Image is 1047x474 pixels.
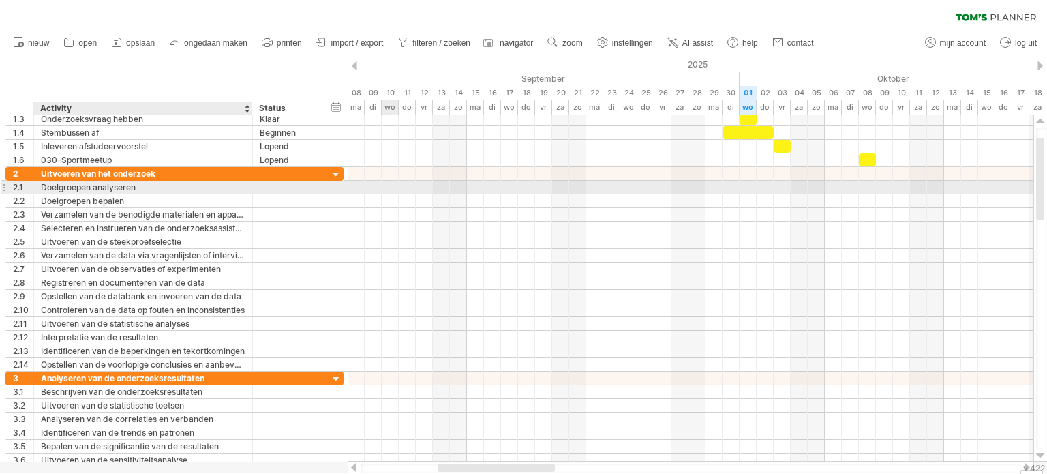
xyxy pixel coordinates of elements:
div: v 422 [1023,463,1045,473]
div: dinsdag, 7 Oktober 2025 [842,86,859,100]
div: Lopend [260,140,315,153]
a: AI assist [664,34,717,52]
div: vrijdag, 12 September 2025 [416,86,433,100]
div: woensdag, 10 September 2025 [382,86,399,100]
div: donderdag, 16 Oktober 2025 [995,100,1012,115]
div: Toon legenda [1020,470,1043,474]
div: vrijdag, 10 Oktober 2025 [893,100,910,115]
a: zoom [544,34,586,52]
div: zondag, 21 September 2025 [569,100,586,115]
a: ongedaan maken [166,34,252,52]
div: dinsdag, 23 September 2025 [603,100,620,115]
div: woensdag, 15 Oktober 2025 [978,100,995,115]
div: 2.14 [13,358,33,371]
div: Inleveren afstudeervoorstel [41,140,245,153]
div: dinsdag, 7 Oktober 2025 [842,100,859,115]
div: dinsdag, 14 Oktober 2025 [961,100,978,115]
div: Uitvoeren van de statistische toetsen [41,399,245,412]
a: instellingen [594,34,657,52]
div: 3 [13,372,33,385]
div: zaterdag, 11 Oktober 2025 [910,100,927,115]
div: 3.2 [13,399,33,412]
div: maandag, 13 Oktober 2025 [944,100,961,115]
div: maandag, 15 September 2025 [467,86,484,100]
div: 030-Sportmeetup [41,153,245,166]
span: instellingen [612,38,653,48]
span: open [78,38,97,48]
div: Uitvoeren van de steekproefselectie [41,235,245,248]
div: vrijdag, 3 Oktober 2025 [774,100,791,115]
div: 2.11 [13,317,33,330]
a: navigator [481,34,537,52]
div: zaterdag, 4 Oktober 2025 [791,100,808,115]
div: woensdag, 1 Oktober 2025 [740,86,757,100]
div: dinsdag, 16 September 2025 [484,86,501,100]
div: woensdag, 17 September 2025 [501,86,518,100]
div: maandag, 8 September 2025 [348,86,365,100]
div: vrijdag, 17 Oktober 2025 [1012,100,1029,115]
a: filteren / zoeken [394,34,474,52]
div: vrijdag, 10 Oktober 2025 [893,86,910,100]
div: zondag, 5 Oktober 2025 [808,86,825,100]
div: Uitvoeren van de observaties of experimenten [41,263,245,276]
div: 1.5 [13,140,33,153]
div: dinsdag, 23 September 2025 [603,86,620,100]
div: 2.6 [13,249,33,262]
span: opslaan [126,38,155,48]
div: 1.6 [13,153,33,166]
span: zoom [562,38,582,48]
div: Analyseren van de onderzoeksresultaten [41,372,245,385]
span: help [742,38,758,48]
div: Opstellen van de databank en invoeren van de data [41,290,245,303]
div: 2.2 [13,194,33,207]
div: woensdag, 1 Oktober 2025 [740,100,757,115]
a: nieuw [10,34,53,52]
a: mijn account [922,34,990,52]
div: donderdag, 25 September 2025 [637,100,654,115]
div: 3.5 [13,440,33,453]
div: maandag, 29 September 2025 [705,86,723,100]
div: vrijdag, 26 September 2025 [654,100,671,115]
div: dinsdag, 9 September 2025 [365,100,382,115]
div: maandag, 22 September 2025 [586,100,603,115]
a: log uit [997,34,1041,52]
div: Opstellen van de voorlopige conclusies en aanbevelingen [41,358,245,371]
div: vrijdag, 19 September 2025 [535,86,552,100]
div: Stembussen af [41,126,245,139]
span: filteren / zoeken [412,38,470,48]
div: Status [259,102,314,115]
div: dinsdag, 16 September 2025 [484,100,501,115]
div: donderdag, 11 September 2025 [399,86,416,100]
div: zaterdag, 13 September 2025 [433,86,450,100]
div: woensdag, 17 September 2025 [501,100,518,115]
div: vrijdag, 12 September 2025 [416,100,433,115]
div: maandag, 6 Oktober 2025 [825,86,842,100]
div: dinsdag, 14 Oktober 2025 [961,86,978,100]
div: September 2025 [228,72,740,86]
div: zaterdag, 18 Oktober 2025 [1029,86,1046,100]
div: 2.1 [13,181,33,194]
div: dinsdag, 30 September 2025 [723,86,740,100]
span: printen [277,38,302,48]
div: vrijdag, 26 September 2025 [654,86,671,100]
div: zondag, 12 Oktober 2025 [927,100,944,115]
div: Doelgroepen bepalen [41,194,245,207]
div: Analyseren van de correlaties en verbanden [41,413,245,426]
div: donderdag, 11 September 2025 [399,100,416,115]
div: Uitvoeren van het onderzoek [41,167,245,180]
div: maandag, 13 Oktober 2025 [944,86,961,100]
div: donderdag, 2 Oktober 2025 [757,100,774,115]
div: Identificeren van de trends en patronen [41,426,245,439]
div: 3.3 [13,413,33,426]
div: Beschrijven van de onderzoeksresultaten [41,385,245,398]
div: Activity [40,102,245,115]
div: donderdag, 18 September 2025 [518,100,535,115]
a: contact [769,34,818,52]
div: woensdag, 15 Oktober 2025 [978,86,995,100]
div: Identificeren van de beperkingen en tekortkomingen [41,344,245,357]
span: contact [787,38,814,48]
div: Klaar [260,113,315,125]
div: woensdag, 24 September 2025 [620,100,637,115]
span: navigator [500,38,533,48]
div: vrijdag, 19 September 2025 [535,100,552,115]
